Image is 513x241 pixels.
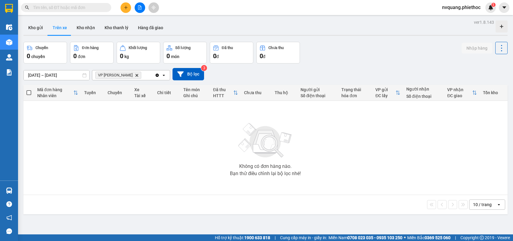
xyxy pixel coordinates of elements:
svg: Clear all [155,73,160,78]
button: Khối lượng0kg [117,42,160,63]
img: warehouse-icon [6,187,12,194]
div: Tạo kho hàng mới [496,20,508,32]
div: 10 / trang [473,202,492,208]
input: Tìm tên, số ĐT hoặc mã đơn [33,4,104,11]
div: Đơn hàng [82,46,99,50]
th: Toggle SortBy [34,85,81,101]
div: Người gửi [301,87,336,92]
img: svg+xml;base64,PHN2ZyBjbGFzcz0ibGlzdC1wbHVnX19zdmciIHhtbG5zPSJodHRwOi8vd3d3LnczLm9yZy8yMDAwL3N2Zy... [235,119,295,162]
img: solution-icon [6,69,12,76]
button: Hàng đã giao [133,20,168,35]
span: question-circle [6,201,12,207]
span: Cung cấp máy in - giấy in: [280,234,327,241]
button: Chuyến0chuyến [23,42,67,63]
div: Xe [134,87,151,92]
button: Chưa thu0đ [256,42,300,63]
div: Khối lượng [129,46,147,50]
span: plus [124,5,128,10]
div: Bạn thử điều chỉnh lại bộ lọc nhé! [230,171,301,176]
div: Số lượng [175,46,191,50]
span: 0 [73,52,77,60]
span: đơn [78,54,85,59]
button: Số lượng0món [163,42,207,63]
div: Chi tiết [157,90,177,95]
span: đ [216,54,219,59]
svg: open [496,202,501,207]
div: Tuyến [84,90,102,95]
button: Kho thanh lý [100,20,133,35]
button: Kho nhận [72,20,100,35]
span: Miền Nam [328,234,402,241]
span: nvquang.phiethoc [437,4,485,11]
span: 1 [492,3,494,7]
input: Select a date range. [24,70,89,80]
span: 0 [120,52,123,60]
button: file-add [135,2,145,13]
span: kg [124,54,129,59]
div: Chưa thu [268,46,284,50]
span: món [171,54,179,59]
th: Toggle SortBy [210,85,241,101]
span: 0 [27,52,30,60]
span: ⚪️ [404,236,406,239]
img: warehouse-icon [6,39,12,45]
span: 0 [260,52,263,60]
img: logo-vxr [5,4,13,13]
div: Chuyến [108,90,128,95]
span: message [6,228,12,234]
th: Toggle SortBy [372,85,403,101]
span: file-add [138,5,142,10]
button: aim [148,2,159,13]
span: 0 [213,52,216,60]
span: | [455,234,456,241]
div: Tài xế [134,93,151,98]
span: | [275,234,276,241]
div: Tên món [183,87,207,92]
div: ver 1.8.143 [474,19,494,26]
img: icon-new-feature [488,5,493,10]
div: Mã đơn hàng [37,87,73,92]
sup: 1 [491,3,496,7]
div: Chưa thu [244,90,269,95]
span: notification [6,215,12,221]
div: Tồn kho [483,90,505,95]
img: warehouse-icon [6,54,12,60]
button: plus [121,2,131,13]
button: Đã thu0đ [210,42,253,63]
button: Trên xe [48,20,72,35]
div: VP nhận [447,87,472,92]
div: hóa đơn [341,93,369,98]
span: copyright [480,236,484,240]
div: Chuyến [35,46,48,50]
div: Trạng thái [341,87,369,92]
sup: 3 [201,65,207,71]
div: ĐC giao [447,93,472,98]
div: Số điện thoại [406,94,441,99]
strong: 0369 525 060 [425,235,450,240]
span: chuyến [31,54,45,59]
img: warehouse-icon [6,24,12,30]
button: Kho gửi [23,20,48,35]
div: ĐC lấy [375,93,395,98]
button: Đơn hàng0đơn [70,42,114,63]
span: 0 [166,52,170,60]
div: Ghi chú [183,93,207,98]
span: search [25,5,29,10]
div: Số điện thoại [301,93,336,98]
div: Người nhận [406,87,441,91]
input: Selected VP Trần Khát Chân. [142,72,143,78]
span: Hỗ trợ kỹ thuật: [215,234,270,241]
div: Không có đơn hàng nào. [239,164,292,169]
div: Đã thu [222,46,233,50]
span: caret-down [502,5,507,10]
div: HTTT [213,93,233,98]
span: VP Trần Khát Chân, close by backspace [95,72,141,79]
button: caret-down [499,2,509,13]
span: Miền Bắc [407,234,450,241]
strong: 1900 633 818 [244,235,270,240]
strong: 0708 023 035 - 0935 103 250 [347,235,402,240]
svg: Delete [135,73,139,77]
svg: open [161,73,166,78]
th: Toggle SortBy [444,85,480,101]
div: VP gửi [375,87,395,92]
